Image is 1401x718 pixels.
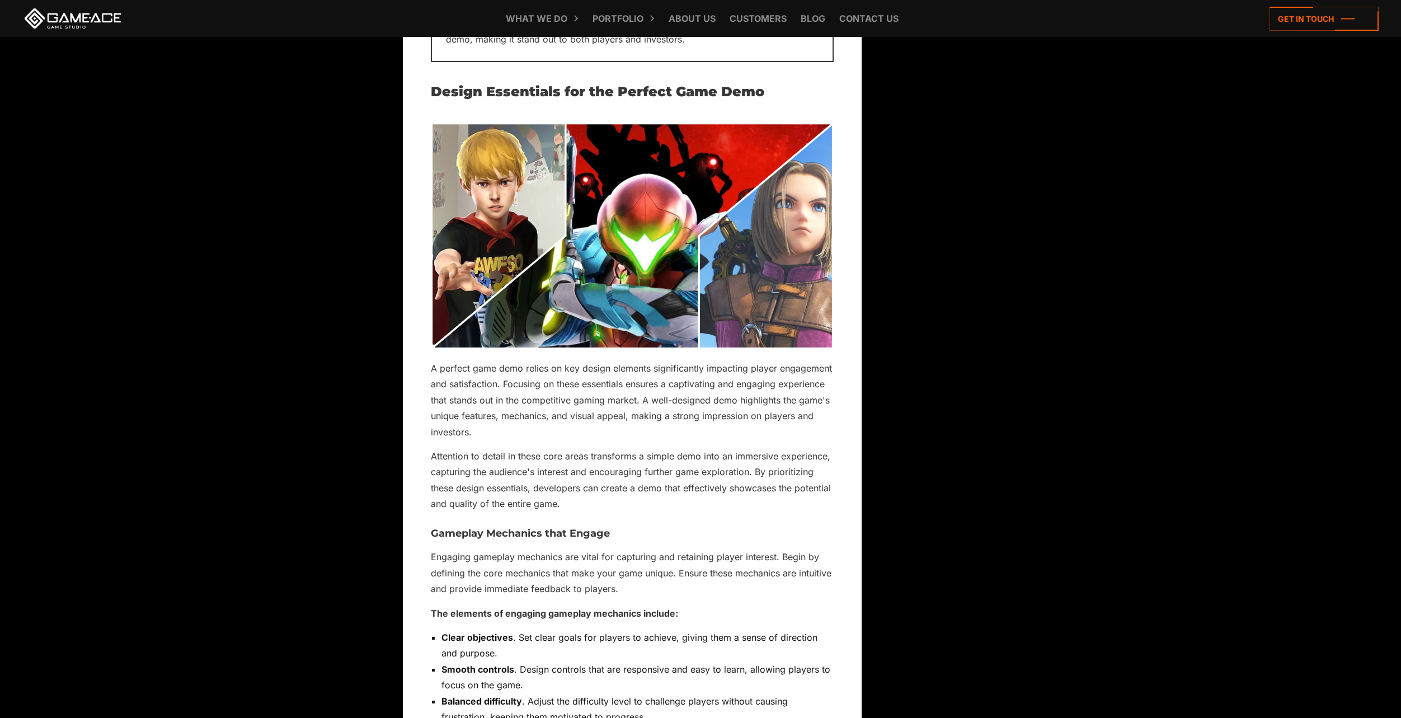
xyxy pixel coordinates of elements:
a: Get in touch [1270,7,1379,31]
li: . Design controls that are responsive and easy to learn, allowing players to focus on the game. [441,661,834,693]
p: A perfect game demo relies on key design elements significantly impacting player engagement and s... [431,360,834,440]
p: Engaging gameplay mechanics are vital for capturing and retaining player interest. Begin by defin... [431,549,834,597]
img: Famous game demos collage [431,123,834,349]
h3: Gameplay Mechanics that Engage [431,528,834,539]
strong: Balanced difficulty [441,696,522,707]
strong: Clear objectives [441,632,513,643]
h2: Design Essentials for the Perfect Game Demo [431,85,834,99]
li: . Set clear goals for players to achieve, giving them a sense of direction and purpose. [441,630,834,661]
p: The elements of engaging gameplay mechanics include: [431,606,834,621]
strong: Smooth controls [441,664,514,675]
p: Attention to detail in these core areas transforms a simple demo into an immersive experience, ca... [431,448,834,512]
